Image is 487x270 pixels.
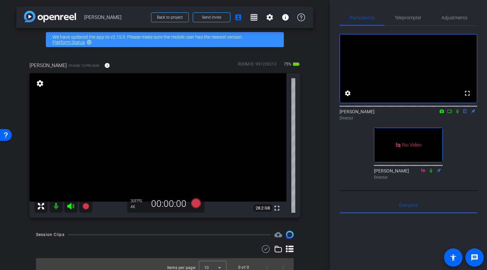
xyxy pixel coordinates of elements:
mat-icon: settings [266,13,274,21]
mat-icon: grid_on [250,13,258,21]
span: Adjustments [441,15,467,20]
div: [PERSON_NAME] [374,168,443,180]
span: [PERSON_NAME] [84,11,147,24]
div: Director [340,115,477,121]
mat-icon: accessibility [449,254,457,261]
mat-icon: settings [35,80,45,87]
mat-icon: info [282,13,289,21]
mat-icon: settings [344,89,352,97]
mat-icon: cloud_upload [274,231,282,239]
mat-icon: account_box [234,13,242,21]
span: Teleprompter [395,15,421,20]
img: app-logo [24,11,76,22]
button: Back to project [151,12,189,22]
mat-icon: flip [461,108,469,114]
div: Director [374,174,443,180]
span: Participants [350,15,375,20]
div: Session Clips [36,231,65,238]
div: 00:00:00 [147,198,191,209]
div: 4K [130,204,147,209]
mat-icon: battery_std [292,60,300,68]
span: FPS [135,199,142,203]
span: 28.2 GB [253,204,272,212]
span: No Video [402,142,421,148]
div: ROOM ID: 991228313 [238,61,276,71]
span: Send invite [202,15,221,20]
mat-icon: message [471,254,478,261]
div: We have updated the app to v2.15.0. Please make sure the mobile user has the newest version. [46,32,284,47]
mat-icon: fullscreen [273,204,281,212]
img: Session clips [286,231,294,239]
span: 75% [283,59,292,69]
mat-icon: highlight_off [87,40,92,45]
div: 30 [130,198,147,204]
span: [PERSON_NAME] [29,62,67,69]
mat-icon: info [104,63,110,68]
mat-icon: fullscreen [463,89,471,97]
a: Platform Status [52,40,85,45]
button: Send invite [193,12,230,22]
span: Destinations for your clips [274,231,282,239]
div: [PERSON_NAME] [340,108,477,121]
span: Everyone [399,203,418,207]
span: Back to project [157,15,183,20]
span: iPhone 13 Pro Max [68,63,99,68]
